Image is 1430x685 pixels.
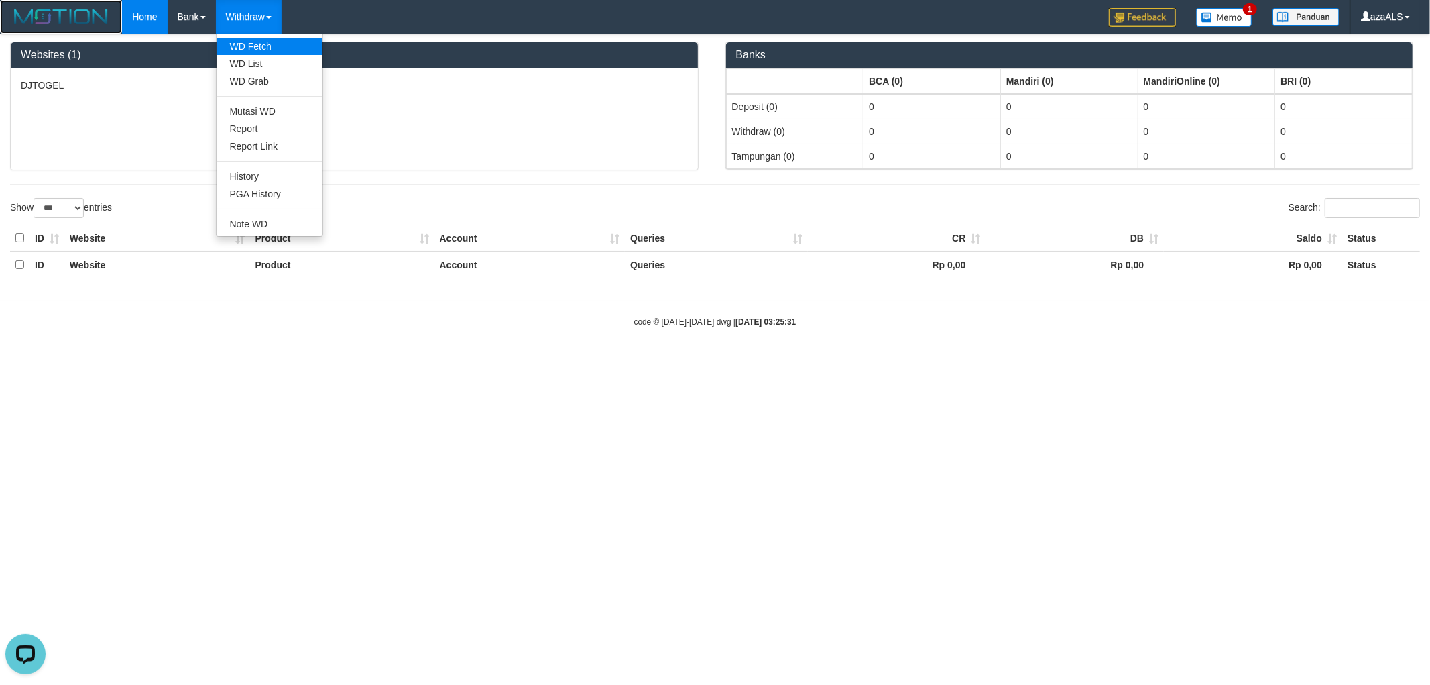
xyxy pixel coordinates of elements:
td: 0 [1138,94,1275,119]
td: 0 [863,94,1001,119]
th: Rp 0,00 [986,252,1165,278]
td: 0 [1000,94,1138,119]
a: Mutasi WD [217,103,322,120]
small: code © [DATE]-[DATE] dwg | [634,317,796,327]
td: 0 [1138,144,1275,168]
h3: Websites (1) [21,49,688,61]
a: WD Fetch [217,38,322,55]
img: Feedback.jpg [1109,8,1176,27]
td: 0 [1275,94,1413,119]
a: Report [217,120,322,138]
button: Open LiveChat chat widget [5,5,46,46]
p: DJTOGEL [21,78,688,92]
td: Tampungan (0) [726,144,863,168]
td: 0 [1000,119,1138,144]
th: ID [29,252,64,278]
th: Website [64,252,250,278]
td: 0 [863,144,1001,168]
a: WD Grab [217,72,322,90]
img: panduan.png [1272,8,1339,26]
a: PGA History [217,185,322,203]
th: Product [250,252,434,278]
th: Account [434,252,625,278]
th: Group: activate to sort column ascending [726,68,863,94]
th: Queries [625,225,808,252]
label: Show entries [10,198,112,218]
th: Product [250,225,434,252]
h3: Banks [736,49,1403,61]
a: WD List [217,55,322,72]
th: Rp 0,00 [1164,252,1342,278]
img: Button%20Memo.svg [1196,8,1252,27]
th: Group: activate to sort column ascending [863,68,1001,94]
td: 0 [1138,119,1275,144]
a: History [217,168,322,185]
th: Status [1342,252,1420,278]
th: Account [434,225,625,252]
img: MOTION_logo.png [10,7,112,27]
th: Website [64,225,250,252]
strong: [DATE] 03:25:31 [735,317,796,327]
input: Search: [1325,198,1420,218]
td: 0 [1000,144,1138,168]
th: Saldo [1164,225,1342,252]
th: Rp 0,00 [808,252,986,278]
a: Report Link [217,138,322,155]
th: CR [808,225,986,252]
td: 0 [1275,144,1413,168]
th: Group: activate to sort column ascending [1275,68,1413,94]
td: 0 [863,119,1001,144]
span: 1 [1243,3,1257,15]
td: 0 [1275,119,1413,144]
a: Note WD [217,215,322,233]
th: Group: activate to sort column ascending [1000,68,1138,94]
th: Queries [625,252,808,278]
th: Status [1342,225,1420,252]
td: Deposit (0) [726,94,863,119]
select: Showentries [34,198,84,218]
td: Withdraw (0) [726,119,863,144]
th: ID [29,225,64,252]
th: Group: activate to sort column ascending [1138,68,1275,94]
th: DB [986,225,1165,252]
label: Search: [1289,198,1420,218]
